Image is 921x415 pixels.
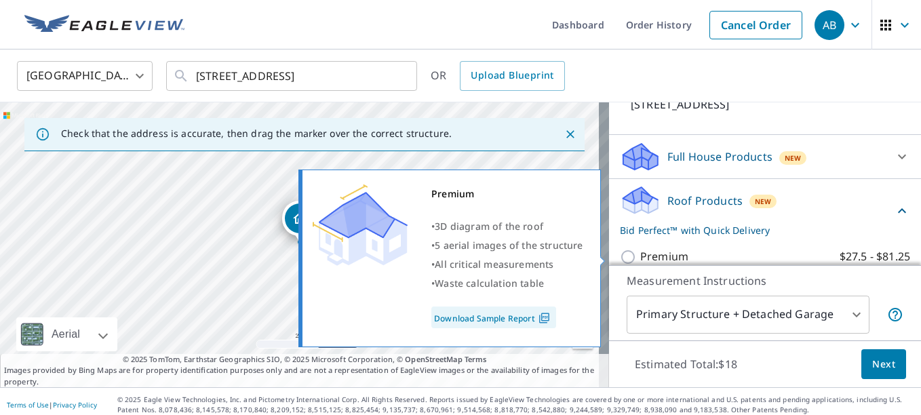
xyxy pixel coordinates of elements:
button: Next [861,349,906,380]
div: Primary Structure + Detached Garage [627,296,869,334]
a: OpenStreetMap [405,354,462,364]
div: Roof ProductsNewBid Perfect™ with Quick Delivery [620,184,910,237]
a: Cancel Order [709,11,802,39]
span: 3D diagram of the roof [435,220,543,233]
span: Next [872,356,895,373]
div: • [431,236,583,255]
p: | [7,401,97,409]
span: Waste calculation table [435,277,544,290]
div: Aerial [47,317,84,351]
a: Terms [465,354,487,364]
a: Upload Blueprint [460,61,564,91]
span: 5 aerial images of the structure [435,239,583,252]
span: © 2025 TomTom, Earthstar Geographics SIO, © 2025 Microsoft Corporation, © [123,354,487,365]
img: EV Logo [24,15,184,35]
span: New [755,196,772,207]
img: Premium [313,184,408,266]
a: Privacy Policy [53,400,97,410]
p: $27.5 - $81.25 [840,248,910,265]
img: Pdf Icon [535,312,553,324]
div: Premium [431,184,583,203]
p: Estimated Total: $18 [624,349,748,379]
p: Check that the address is accurate, then drag the marker over the correct structure. [61,127,452,140]
p: Full House Products [667,149,772,165]
p: © 2025 Eagle View Technologies, Inc. and Pictometry International Corp. All Rights Reserved. Repo... [117,395,914,415]
button: Close [562,125,579,143]
div: Full House ProductsNew [620,140,910,173]
div: OR [431,61,565,91]
div: Dropped pin, building 1, Residential property, 515 Cliffside Dr Granite Falls, MN 56241 [282,201,317,243]
p: Bid Perfect™ with Quick Delivery [620,223,894,237]
p: Measurement Instructions [627,273,903,289]
div: • [431,274,583,293]
a: Download Sample Report [431,307,556,328]
div: Aerial [16,317,117,351]
a: Terms of Use [7,400,49,410]
p: [STREET_ADDRESS] [631,96,861,113]
div: [GEOGRAPHIC_DATA] [17,57,153,95]
p: Roof Products [667,193,743,209]
p: Premium [640,248,688,265]
span: Your report will include the primary structure and a detached garage if one exists. [887,307,903,323]
span: Upload Blueprint [471,67,553,84]
div: • [431,255,583,274]
input: Search by address or latitude-longitude [196,57,389,95]
span: New [785,153,802,163]
div: • [431,217,583,236]
span: All critical measurements [435,258,553,271]
div: AB [815,10,844,40]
